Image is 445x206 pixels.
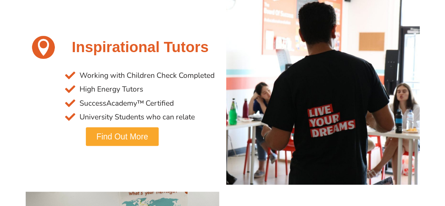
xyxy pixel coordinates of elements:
span: High Energy Tutors [78,82,143,96]
span: Working with Children Check Completed [78,69,215,82]
span: Find Out More [96,132,148,141]
span: University Students who can relate [78,110,195,124]
iframe: Chat Widget [328,126,445,206]
h2: Inspirational Tutors [65,38,215,57]
a: Find Out More [86,127,159,146]
span: SuccessAcademy™ Certified [78,96,174,110]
